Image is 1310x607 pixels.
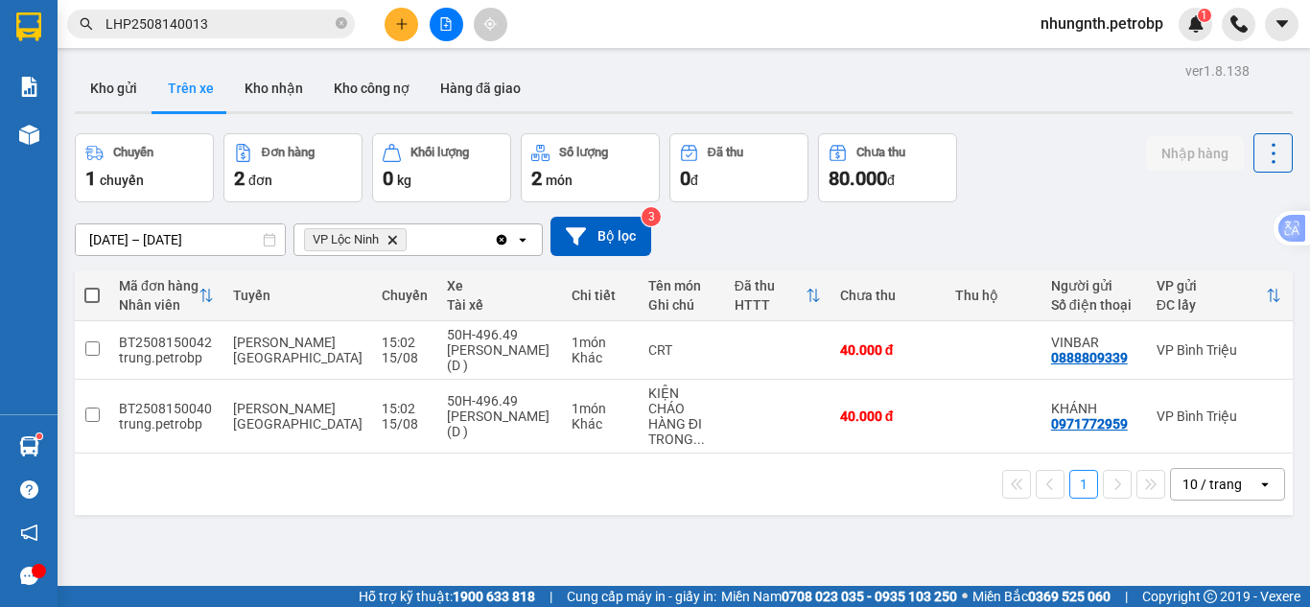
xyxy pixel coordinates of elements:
[531,167,542,190] span: 2
[1051,335,1137,350] div: VINBAR
[119,416,214,432] div: trung.petrobp
[840,288,936,303] div: Chưa thu
[572,335,629,350] div: 1 món
[1157,278,1266,293] div: VP gửi
[648,416,715,447] div: HÀNG ĐI TRONG NGÀY
[430,8,463,41] button: file-add
[546,173,573,188] span: món
[725,270,830,321] th: Toggle SortBy
[113,146,153,159] div: Chuyến
[318,65,425,111] button: Kho công nợ
[336,15,347,34] span: close-circle
[840,342,936,358] div: 40.000 đ
[119,297,199,313] div: Nhân viên
[105,13,332,35] input: Tìm tên, số ĐT hoặc mã đơn
[1125,586,1128,607] span: |
[85,167,96,190] span: 1
[572,288,629,303] div: Chi tiết
[1187,15,1205,33] img: icon-new-feature
[642,207,661,226] sup: 3
[382,288,428,303] div: Chuyến
[648,342,715,358] div: CRT
[119,350,214,365] div: trung.petrobp
[447,342,552,373] div: [PERSON_NAME] (D )
[119,335,214,350] div: BT2508150042
[1157,342,1281,358] div: VP Bình Triệu
[550,586,552,607] span: |
[304,228,407,251] span: VP Lộc Ninh, close by backspace
[382,416,428,432] div: 15/08
[100,173,144,188] span: chuyến
[19,125,39,145] img: warehouse-icon
[1146,136,1244,171] button: Nhập hàng
[735,297,806,313] div: HTTT
[229,65,318,111] button: Kho nhận
[1028,589,1111,604] strong: 0369 525 060
[425,65,536,111] button: Hàng đã giao
[372,133,511,202] button: Khối lượng0kg
[447,327,552,342] div: 50H-496.49
[648,385,715,416] div: KIỆN CHÁO
[16,12,41,41] img: logo-vxr
[36,433,42,439] sup: 1
[1157,409,1281,424] div: VP Bình Triệu
[1051,297,1137,313] div: Số điện thoại
[19,436,39,456] img: warehouse-icon
[818,133,957,202] button: Chưa thu80.000đ
[248,173,272,188] span: đơn
[262,146,315,159] div: Đơn hàng
[648,297,715,313] div: Ghi chú
[447,297,552,313] div: Tài xế
[1198,9,1211,22] sup: 1
[1230,15,1248,33] img: phone-icon
[223,133,363,202] button: Đơn hàng2đơn
[840,409,936,424] div: 40.000 đ
[313,232,379,247] span: VP Lộc Ninh
[680,167,690,190] span: 0
[233,335,363,365] span: [PERSON_NAME][GEOGRAPHIC_DATA]
[1274,15,1291,33] span: caret-down
[382,335,428,350] div: 15:02
[385,8,418,41] button: plus
[447,409,552,439] div: [PERSON_NAME] (D )
[567,586,716,607] span: Cung cấp máy in - giấy in:
[1051,401,1137,416] div: KHÁNH
[75,133,214,202] button: Chuyến1chuyến
[359,586,535,607] span: Hỗ trợ kỹ thuật:
[152,65,229,111] button: Trên xe
[76,224,285,255] input: Select a date range.
[1204,590,1217,603] span: copyright
[955,288,1032,303] div: Thu hộ
[234,167,245,190] span: 2
[572,416,629,432] div: Khác
[1069,470,1098,499] button: 1
[1201,9,1207,22] span: 1
[550,217,651,256] button: Bộ lọc
[453,589,535,604] strong: 1900 633 818
[383,167,393,190] span: 0
[1147,270,1291,321] th: Toggle SortBy
[1051,350,1128,365] div: 0888809339
[735,278,806,293] div: Đã thu
[80,17,93,31] span: search
[1051,278,1137,293] div: Người gửi
[693,432,705,447] span: ...
[109,270,223,321] th: Toggle SortBy
[336,17,347,29] span: close-circle
[559,146,608,159] div: Số lượng
[447,278,552,293] div: Xe
[962,593,968,600] span: ⚪️
[690,173,698,188] span: đ
[386,234,398,245] svg: Delete
[887,173,895,188] span: đ
[1185,60,1250,82] div: ver 1.8.138
[410,146,469,159] div: Khối lượng
[1157,297,1266,313] div: ĐC lấy
[75,65,152,111] button: Kho gửi
[20,524,38,542] span: notification
[515,232,530,247] svg: open
[382,350,428,365] div: 15/08
[20,480,38,499] span: question-circle
[119,401,214,416] div: BT2508150040
[1051,416,1128,432] div: 0971772959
